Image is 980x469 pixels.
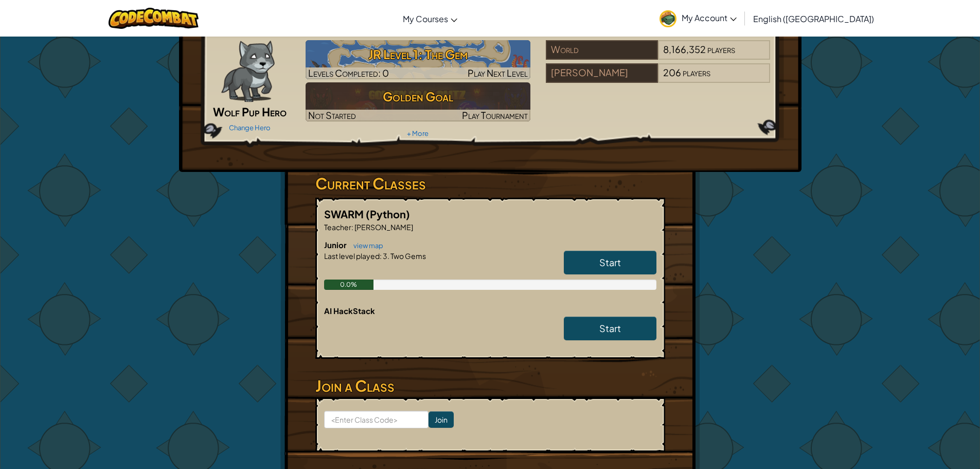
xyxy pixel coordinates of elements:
span: SWARM [324,207,366,220]
a: My Courses [398,5,462,32]
span: Two Gems [389,251,426,260]
a: My Account [654,2,742,34]
span: 3. [382,251,389,260]
span: 206 [663,66,681,78]
span: : [351,222,353,232]
img: Golden Goal [306,82,530,121]
div: 0.0% [324,280,374,290]
a: view map [348,241,383,250]
a: Change Hero [229,124,271,132]
span: English ([GEOGRAPHIC_DATA]) [753,13,874,24]
span: Teacher [324,222,351,232]
span: players [707,43,735,55]
input: <Enter Class Code> [324,411,429,428]
a: World8,166,352players [546,50,771,62]
h3: Join a Class [315,374,665,397]
img: wolf-pup-paper-doll.png [221,40,274,102]
span: My Courses [403,13,448,24]
img: avatar [660,10,676,27]
span: AI HackStack [324,306,375,316]
span: Start [599,256,621,268]
a: + More [407,129,429,137]
a: Golden GoalNot StartedPlay Tournament [306,82,530,121]
span: Play Tournament [462,109,528,121]
div: [PERSON_NAME] [546,63,658,83]
span: players [683,66,710,78]
span: Not Started [308,109,356,121]
a: Play Next Level [306,40,530,79]
span: Levels Completed: 0 [308,67,389,79]
span: Start [599,322,621,334]
h3: Current Classes [315,172,665,195]
span: Junior [324,240,348,250]
img: CodeCombat logo [109,8,199,29]
img: JR Level 1: The Gem [306,40,530,79]
input: Join [429,411,454,428]
h3: JR Level 1: The Gem [306,43,530,66]
div: World [546,40,658,60]
span: (Python) [366,207,410,220]
a: Start [564,317,656,340]
a: [PERSON_NAME]206players [546,73,771,85]
span: Wolf Pup Hero [213,105,287,119]
span: My Account [682,12,737,23]
span: 8,166,352 [663,43,706,55]
span: [PERSON_NAME] [353,222,413,232]
span: : [380,251,382,260]
a: English ([GEOGRAPHIC_DATA]) [748,5,879,32]
h3: Golden Goal [306,85,530,108]
span: Play Next Level [468,67,528,79]
span: Last level played [324,251,380,260]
